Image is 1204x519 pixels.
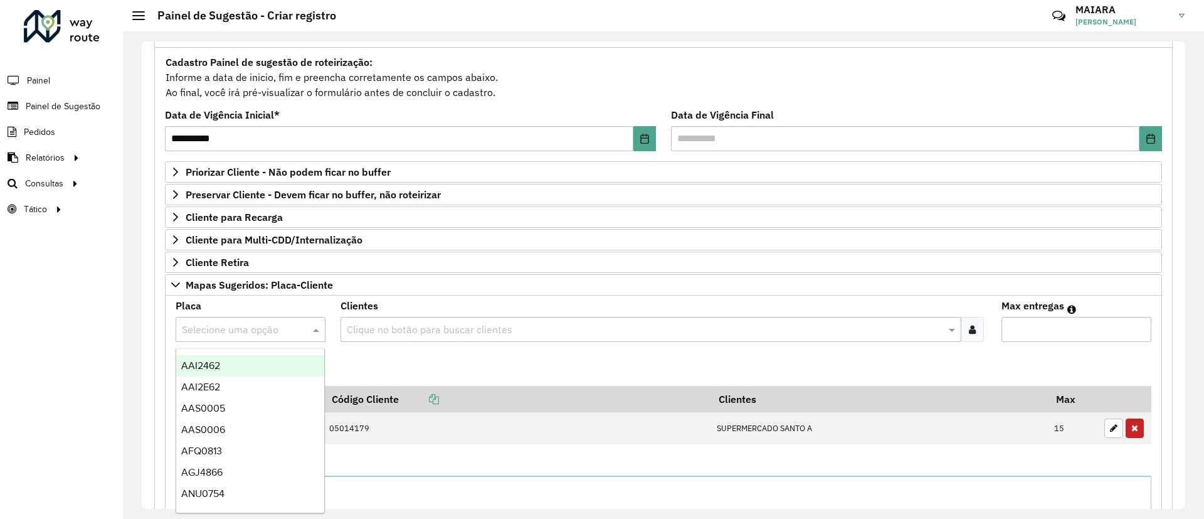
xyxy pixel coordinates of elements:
span: Tático [24,203,47,216]
td: 15 [1048,412,1098,445]
span: Consultas [25,177,63,190]
th: Código Cliente [323,386,710,412]
span: Painel de Sugestão [26,100,100,113]
label: Data de Vigência Final [671,107,774,122]
span: Pedidos [24,126,55,139]
span: Painel [27,74,50,87]
label: Data de Vigência Inicial [165,107,280,122]
a: Copiar [399,393,439,405]
span: Cliente Retira [186,257,249,267]
strong: Cadastro Painel de sugestão de roteirização: [166,56,372,68]
span: Mapas Sugeridos: Placa-Cliente [186,280,333,290]
span: [PERSON_NAME] [1075,16,1170,28]
a: Contato Rápido [1045,3,1072,29]
a: Cliente para Multi-CDD/Internalização [165,229,1162,250]
ng-dropdown-panel: Options list [176,348,325,513]
a: Cliente Retira [165,252,1162,273]
h2: Painel de Sugestão - Criar registro [145,9,336,23]
a: Mapas Sugeridos: Placa-Cliente [165,274,1162,296]
span: ANU0754 [181,488,224,499]
th: Max [1048,386,1098,412]
label: Placa [176,298,201,313]
span: AGJ4866 [181,467,223,478]
a: Cliente para Recarga [165,206,1162,228]
span: AAS0005 [181,403,225,414]
div: Informe a data de inicio, fim e preencha corretamente os campos abaixo. Ao final, você irá pré-vi... [165,54,1162,100]
span: AAI2E62 [181,382,220,392]
label: Max entregas [1001,298,1064,313]
span: AAS0006 [181,424,225,435]
td: SUPERMERCADO SANTO A [710,412,1047,445]
span: Preservar Cliente - Devem ficar no buffer, não roteirizar [186,190,441,200]
span: Priorizar Cliente - Não podem ficar no buffer [186,167,391,177]
em: Máximo de clientes que serão colocados na mesma rota com os clientes informados [1067,304,1076,314]
span: Cliente para Recarga [186,212,283,222]
a: Preservar Cliente - Devem ficar no buffer, não roteirizar [165,184,1162,205]
span: AFQ0813 [181,446,222,456]
a: Priorizar Cliente - Não podem ficar no buffer [165,161,1162,183]
span: Cliente para Multi-CDD/Internalização [186,235,362,245]
button: Choose Date [633,126,656,151]
span: AAI2462 [181,360,220,371]
span: Relatórios [26,151,65,164]
label: Clientes [341,298,378,313]
h3: MAIARA [1075,4,1170,16]
button: Choose Date [1139,126,1162,151]
td: 05014179 [323,412,710,445]
th: Clientes [710,386,1047,412]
